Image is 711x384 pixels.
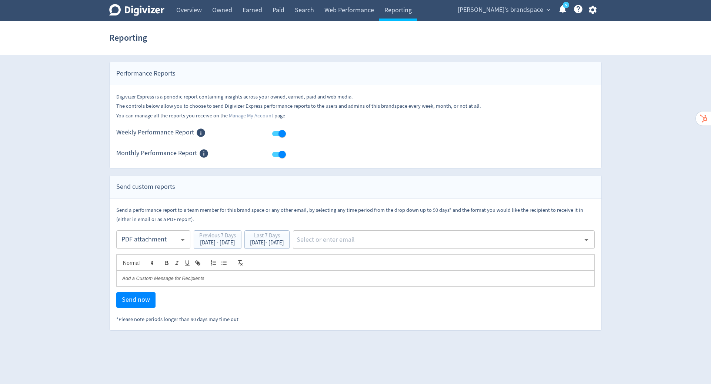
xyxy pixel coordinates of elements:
[110,62,601,85] div: Performance Reports
[116,292,156,308] button: Send now
[565,3,567,8] text: 5
[199,240,236,246] div: [DATE] - [DATE]
[581,234,592,246] button: Open
[196,128,206,138] svg: Members of this Brand Space can receive Weekly Performance Report via email when enabled
[116,316,238,323] small: *Please note periods longer than 90 days may time out
[116,103,481,110] small: The controls below allow you to choose to send Digivizer Express performance reports to the users...
[116,148,197,158] span: Monthly Performance Report
[110,176,601,198] div: Send custom reports
[199,233,236,240] div: Previous 7 Days
[116,112,285,119] small: You can manage all the reports you receive on the page
[116,128,194,138] span: Weekly Performance Report
[545,7,552,13] span: expand_more
[244,230,290,249] button: Last 7 Days[DATE]- [DATE]
[116,93,353,100] small: Digivizer Express is a periodic report containing insights across your owned, earned, paid and we...
[109,26,147,50] h1: Reporting
[116,207,583,223] small: Send a performance report to a team member for this brand space or any other email, by selecting ...
[121,231,178,248] div: PDF attachment
[194,230,241,249] button: Previous 7 Days[DATE] - [DATE]
[455,4,552,16] button: [PERSON_NAME]'s brandspace
[250,233,284,240] div: Last 7 Days
[458,4,543,16] span: [PERSON_NAME]'s brandspace
[199,148,209,158] svg: Members of this Brand Space can receive Monthly Performance Report via email when enabled
[563,2,569,8] a: 5
[250,240,284,246] div: [DATE] - [DATE]
[296,234,580,245] input: Select or enter email
[229,112,273,119] a: Manage My Account
[122,297,150,303] span: Send now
